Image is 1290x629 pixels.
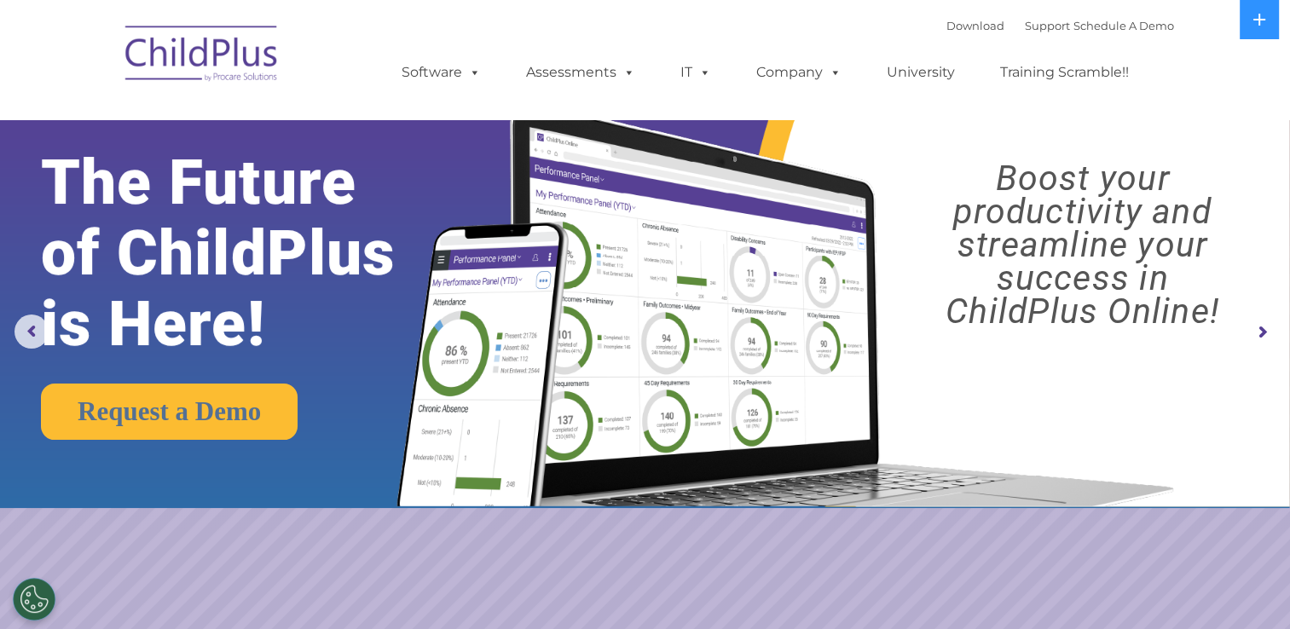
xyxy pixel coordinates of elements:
rs-layer: The Future of ChildPlus is Here! [41,147,453,360]
a: Assessments [509,55,652,89]
a: Software [385,55,498,89]
rs-layer: Boost your productivity and streamline your success in ChildPlus Online! [891,162,1274,328]
a: Training Scramble!! [983,55,1146,89]
img: ChildPlus by Procare Solutions [117,14,287,99]
a: IT [663,55,728,89]
a: Request a Demo [41,384,298,440]
font: | [946,19,1174,32]
span: Last name [237,113,289,125]
a: Download [946,19,1004,32]
a: Company [739,55,859,89]
span: Phone number [237,182,309,195]
a: Schedule A Demo [1073,19,1174,32]
a: University [870,55,972,89]
button: Cookies Settings [13,578,55,620]
a: Support [1025,19,1070,32]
